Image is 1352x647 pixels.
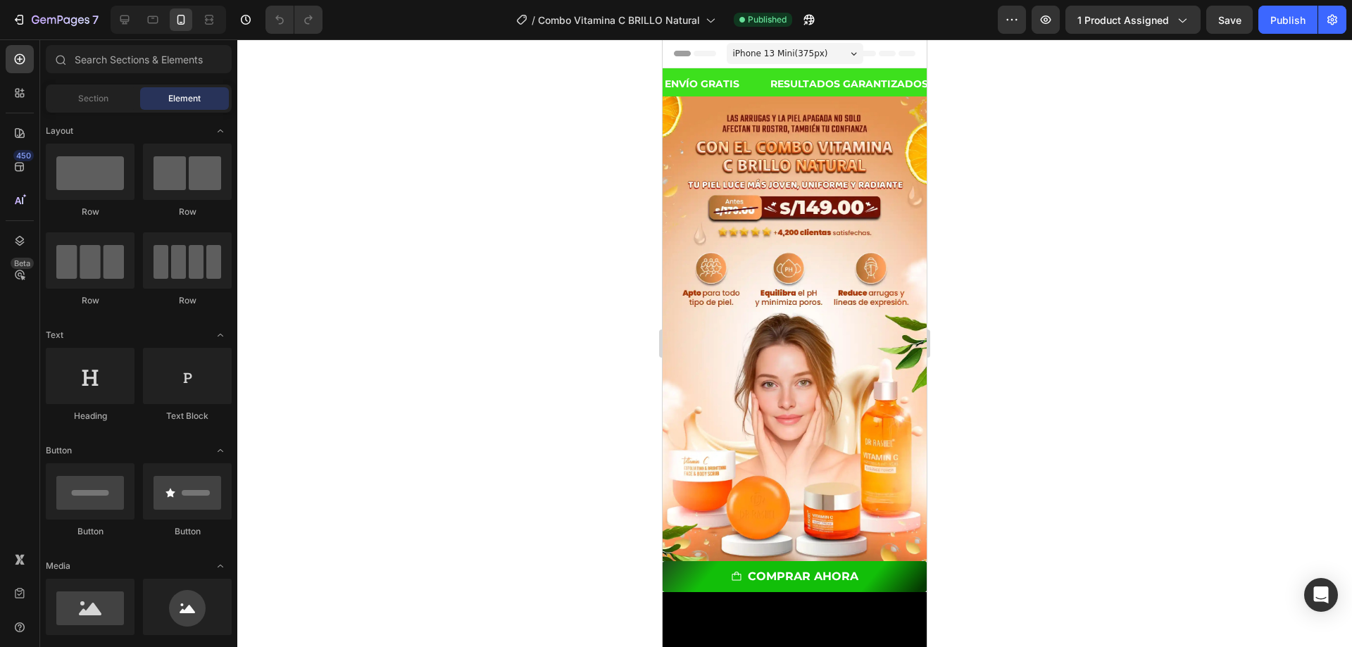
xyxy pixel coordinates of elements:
[265,6,323,34] div: Undo/Redo
[1304,578,1338,612] div: Open Intercom Messenger
[46,525,134,538] div: Button
[209,120,232,142] span: Toggle open
[92,11,99,28] p: 7
[46,45,232,73] input: Search Sections & Elements
[143,410,232,422] div: Text Block
[748,13,787,26] span: Published
[46,206,134,218] div: Row
[532,13,535,27] span: /
[1065,6,1201,34] button: 1 product assigned
[46,294,134,307] div: Row
[663,39,927,647] iframe: Design area
[46,329,63,341] span: Text
[1206,6,1253,34] button: Save
[143,294,232,307] div: Row
[1218,14,1241,26] span: Save
[168,92,201,105] span: Element
[46,560,70,572] span: Media
[46,125,73,137] span: Layout
[143,525,232,538] div: Button
[143,206,232,218] div: Row
[1270,13,1306,27] div: Publish
[209,324,232,346] span: Toggle open
[46,410,134,422] div: Heading
[209,555,232,577] span: Toggle open
[1077,13,1169,27] span: 1 product assigned
[538,13,700,27] span: Combo Vitamina C BRILLO Natural
[11,258,34,269] div: Beta
[78,92,108,105] span: Section
[46,444,72,457] span: Button
[85,527,196,548] p: COMPRAR AHORA
[209,439,232,462] span: Toggle open
[108,36,265,54] p: RESULTADOS GARANTIZADOS
[13,150,34,161] div: 450
[6,6,105,34] button: 7
[1258,6,1317,34] button: Publish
